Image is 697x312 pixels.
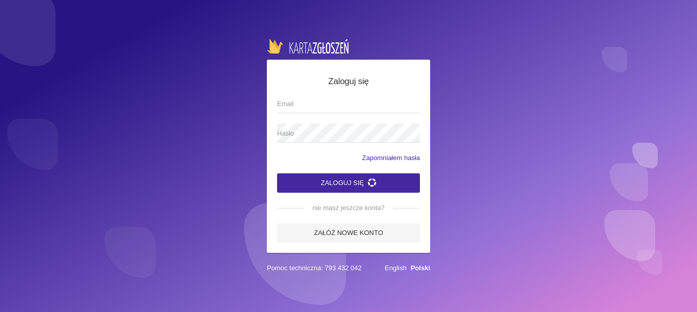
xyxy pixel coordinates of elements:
a: English [385,264,407,272]
span: Pomoc techniczna: 793 432 042 [267,263,362,273]
img: logo-karta.png [267,39,348,53]
span: Email [277,99,410,109]
span: nie masz jeszcze konta? [304,203,393,213]
input: Email [277,94,420,113]
a: Zapomniałem hasła [362,153,420,163]
a: Polski [411,264,430,272]
button: Zaloguj się [277,173,420,193]
a: Załóż nowe konto [277,223,420,243]
input: Hasło [277,123,420,143]
span: Hasło [277,128,410,139]
h5: Zaloguj się [277,75,420,88]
